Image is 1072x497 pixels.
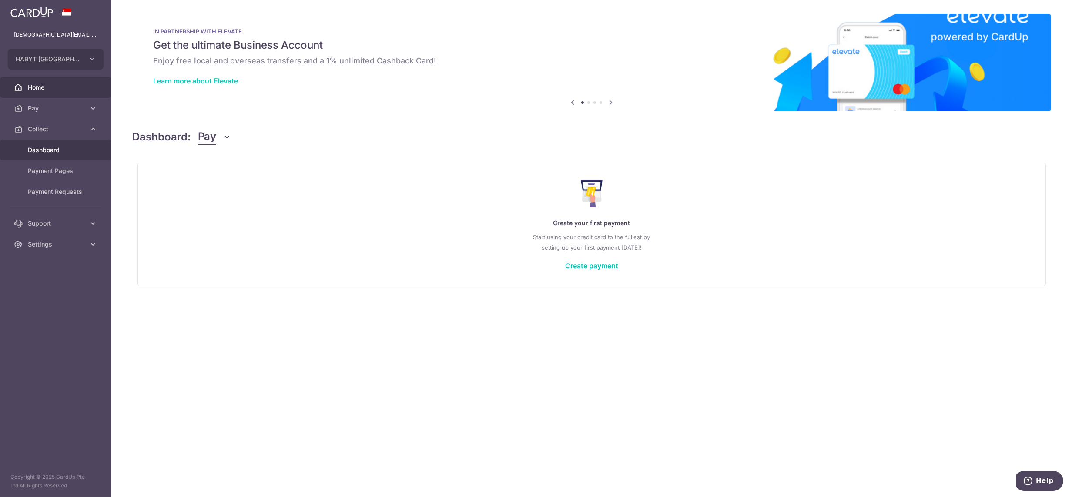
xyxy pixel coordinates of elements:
[581,180,603,207] img: Make Payment
[153,28,1030,35] p: IN PARTNERSHIP WITH ELEVATE
[132,129,191,145] h4: Dashboard:
[28,187,85,196] span: Payment Requests
[153,77,238,85] a: Learn more about Elevate
[198,129,216,145] span: Pay
[14,30,97,39] p: [DEMOGRAPHIC_DATA][EMAIL_ADDRESS][DOMAIN_NAME]
[28,219,85,228] span: Support
[565,261,618,270] a: Create payment
[28,83,85,92] span: Home
[28,240,85,249] span: Settings
[155,232,1028,253] p: Start using your credit card to the fullest by setting up your first payment [DATE]!
[198,129,231,145] button: Pay
[153,38,1030,52] h5: Get the ultimate Business Account
[10,7,53,17] img: CardUp
[16,55,80,63] span: HABYT [GEOGRAPHIC_DATA] ONE PTE. LTD.
[28,125,85,133] span: Collect
[8,49,104,70] button: HABYT [GEOGRAPHIC_DATA] ONE PTE. LTD.
[28,167,85,175] span: Payment Pages
[155,218,1028,228] p: Create your first payment
[28,104,85,113] span: Pay
[153,56,1030,66] h6: Enjoy free local and overseas transfers and a 1% unlimited Cashback Card!
[1016,471,1063,493] iframe: Opens a widget where you can find more information
[28,146,85,154] span: Dashboard
[132,14,1051,111] img: Renovation banner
